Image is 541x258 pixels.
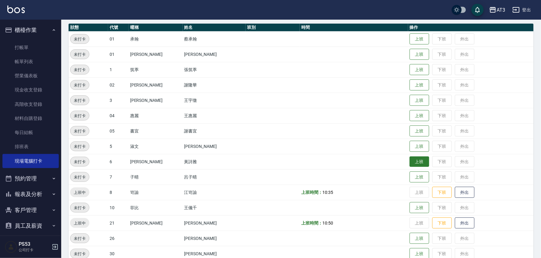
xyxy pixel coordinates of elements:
[108,62,129,77] td: 1
[129,139,183,154] td: 淑文
[410,64,429,75] button: 上班
[183,47,246,62] td: [PERSON_NAME]
[2,97,59,111] a: 高階收支登錄
[183,93,246,108] td: 王宇徵
[300,24,408,32] th: 時間
[70,189,89,196] span: 上班中
[129,185,183,200] td: 岢諭
[108,200,129,215] td: 10
[129,154,183,169] td: [PERSON_NAME]
[2,140,59,154] a: 排班表
[70,251,89,257] span: 未打卡
[410,95,429,106] button: 上班
[455,218,475,229] button: 外出
[183,185,246,200] td: 江岢諭
[432,218,452,229] button: 下班
[455,187,475,198] button: 外出
[410,125,429,137] button: 上班
[410,141,429,152] button: 上班
[183,77,246,93] td: 謝隆華
[183,231,246,246] td: [PERSON_NAME]
[2,202,59,218] button: 客戶管理
[70,128,89,134] span: 未打卡
[70,174,89,180] span: 未打卡
[70,235,89,242] span: 未打卡
[129,215,183,231] td: [PERSON_NAME]
[129,93,183,108] td: [PERSON_NAME]
[323,190,333,195] span: 10:35
[183,31,246,47] td: 蔡承翰
[70,97,89,104] span: 未打卡
[497,6,505,14] div: AT3
[410,79,429,91] button: 上班
[510,4,534,16] button: 登出
[129,169,183,185] td: 子晴
[2,154,59,168] a: 現場電腦打卡
[183,108,246,123] td: 王惠麗
[246,24,300,32] th: 班別
[183,62,246,77] td: 張筑葶
[69,24,108,32] th: 狀態
[108,93,129,108] td: 3
[70,220,89,226] span: 上班中
[70,205,89,211] span: 未打卡
[2,171,59,187] button: 預約管理
[108,215,129,231] td: 21
[183,215,246,231] td: [PERSON_NAME]
[108,185,129,200] td: 8
[108,77,129,93] td: 02
[129,31,183,47] td: 承翰
[108,231,129,246] td: 26
[410,49,429,60] button: 上班
[70,82,89,88] span: 未打卡
[323,221,333,225] span: 10:50
[108,31,129,47] td: 01
[108,47,129,62] td: 01
[5,241,17,253] img: Person
[301,221,323,225] b: 上班時間：
[2,83,59,97] a: 現金收支登錄
[183,154,246,169] td: 黃詩雅
[410,156,429,167] button: 上班
[129,47,183,62] td: [PERSON_NAME]
[70,143,89,150] span: 未打卡
[2,125,59,140] a: 每日結帳
[410,110,429,121] button: 上班
[19,241,50,247] h5: PS53
[108,169,129,185] td: 7
[408,24,534,32] th: 操作
[183,200,246,215] td: 王儀千
[7,6,25,13] img: Logo
[129,77,183,93] td: [PERSON_NAME]
[183,139,246,154] td: [PERSON_NAME]
[108,123,129,139] td: 05
[70,159,89,165] span: 未打卡
[129,123,183,139] td: 書宜
[70,113,89,119] span: 未打卡
[2,69,59,83] a: 營業儀表板
[432,187,452,198] button: 下班
[183,169,246,185] td: 呂子晴
[129,62,183,77] td: 筑葶
[2,22,59,38] button: 櫃檯作業
[410,233,429,244] button: 上班
[2,40,59,55] a: 打帳單
[129,200,183,215] td: 菲比
[108,108,129,123] td: 04
[487,4,508,16] button: AT3
[471,4,484,16] button: save
[410,202,429,214] button: 上班
[108,24,129,32] th: 代號
[129,108,183,123] td: 惠麗
[129,24,183,32] th: 暱稱
[2,218,59,234] button: 員工及薪資
[70,51,89,58] span: 未打卡
[2,55,59,69] a: 帳單列表
[2,186,59,202] button: 報表及分析
[108,154,129,169] td: 6
[410,171,429,183] button: 上班
[19,247,50,253] p: 公司打卡
[70,67,89,73] span: 未打卡
[410,33,429,45] button: 上班
[183,123,246,139] td: 謝書宜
